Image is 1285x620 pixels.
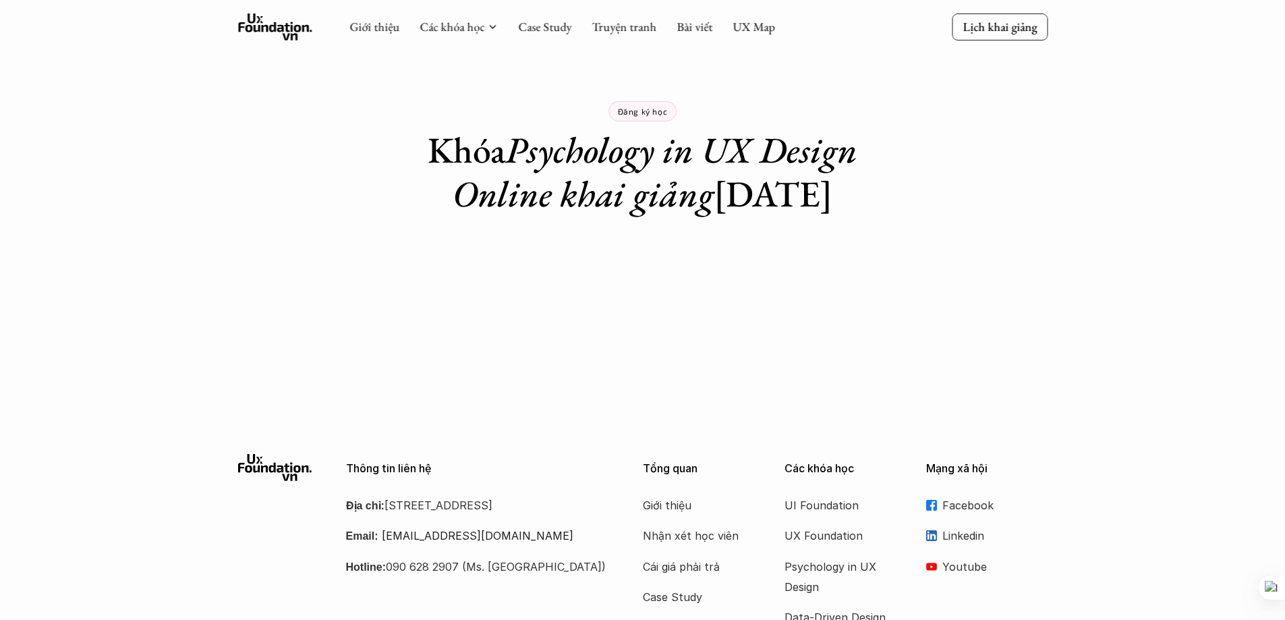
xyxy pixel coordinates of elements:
p: Lịch khai giảng [963,19,1037,34]
a: Facebook [926,495,1048,515]
a: Linkedin [926,526,1048,546]
a: Nhận xét học viên [643,526,751,546]
a: Lịch khai giảng [952,13,1048,40]
h1: Khóa [DATE] [407,128,879,216]
a: UX Map [733,19,775,34]
a: [EMAIL_ADDRESS][DOMAIN_NAME] [382,529,573,542]
p: Thông tin liên hệ [346,462,609,475]
a: Case Study [518,19,571,34]
a: Giới thiệu [643,495,751,515]
a: UI Foundation [784,495,892,515]
a: UX Foundation [784,526,892,546]
p: Tổng quan [643,462,764,475]
p: Đăng ký học [618,107,668,116]
strong: Hotline: [346,560,387,573]
a: Youtube [926,557,1048,577]
a: Truyện tranh [592,19,656,34]
p: Linkedin [942,526,1048,546]
a: Bài viết [677,19,712,34]
p: Facebook [942,495,1048,515]
p: 090 628 2907 (Ms. [GEOGRAPHIC_DATA]) [346,557,609,577]
a: Cái giá phải trả [643,557,751,577]
a: Các khóa học [420,19,484,34]
p: Mạng xã hội [926,462,1048,475]
em: Psychology in UX Design Online khai giảng [453,126,865,217]
strong: Địa chỉ: [346,499,384,512]
a: Psychology in UX Design [784,557,892,598]
a: Case Study [643,587,751,607]
a: Giới thiệu [349,19,399,34]
p: [STREET_ADDRESS] [346,495,609,515]
strong: Email: [346,529,378,542]
iframe: Tally form [373,243,913,344]
p: Youtube [942,557,1048,577]
p: Các khóa học [784,462,906,475]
